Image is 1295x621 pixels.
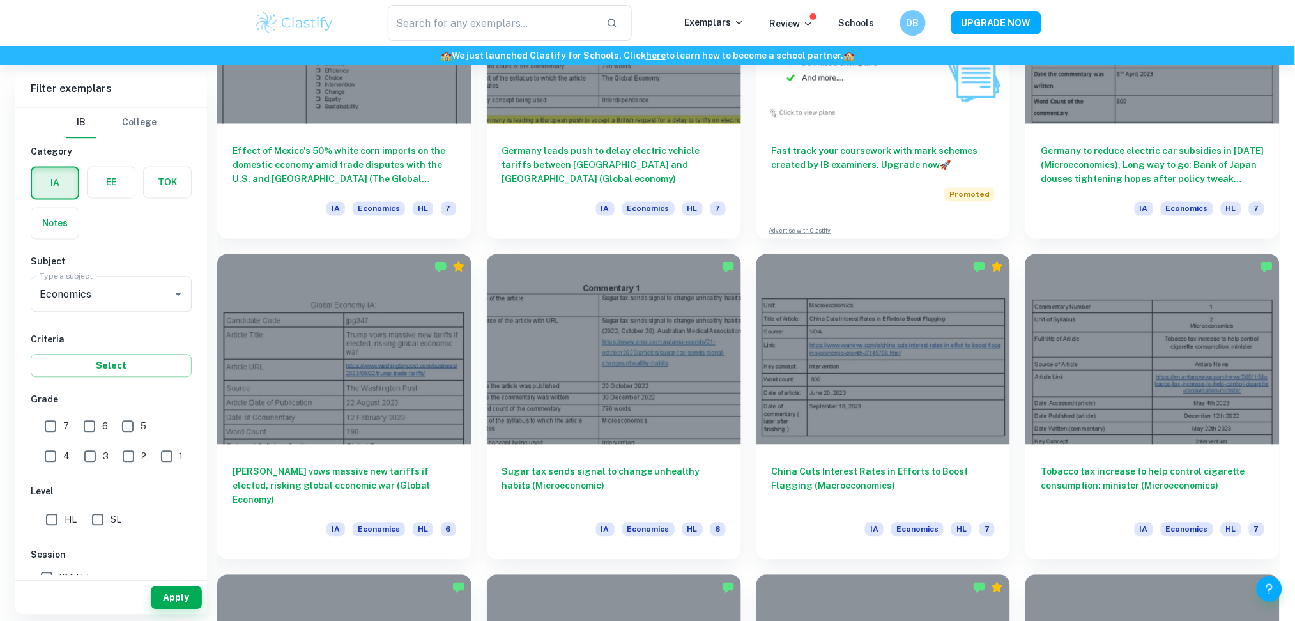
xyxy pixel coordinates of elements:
[979,523,995,537] span: 7
[102,420,108,434] span: 6
[722,581,735,594] img: Marked
[111,513,121,527] span: SL
[891,523,944,537] span: Economics
[233,144,456,187] h6: Effect of Mexico's 50% white corn imports on the domestic economy amid trade disputes with the U....
[843,50,854,61] span: 🏫
[1221,202,1241,216] span: HL
[441,50,452,61] span: 🏫
[31,548,192,562] h6: Session
[65,513,77,527] span: HL
[973,261,986,273] img: Marked
[1041,144,1264,187] h6: Germany to reduce electric car subsidies in [DATE] (Microeconomics), Long way to go: Bank of Japa...
[596,202,615,216] span: IA
[434,261,447,273] img: Marked
[710,202,726,216] span: 7
[31,145,192,159] h6: Category
[596,523,615,537] span: IA
[1261,261,1273,273] img: Marked
[63,420,69,434] span: 7
[622,523,675,537] span: Economics
[452,581,465,594] img: Marked
[710,523,726,537] span: 6
[646,50,666,61] a: here
[772,465,995,507] h6: China Cuts Interest Rates in Efforts to Boost Flagging (Macroeconomics)
[151,586,202,609] button: Apply
[388,5,597,41] input: Search for any exemplars...
[441,523,456,537] span: 6
[865,523,884,537] span: IA
[991,581,1004,594] div: Premium
[900,10,926,36] button: DB
[991,261,1004,273] div: Premium
[1249,202,1264,216] span: 7
[122,108,157,139] button: College
[66,108,96,139] button: IB
[940,160,951,171] span: 🚀
[31,333,192,347] h6: Criteria
[1161,202,1213,216] span: Economics
[452,261,465,273] div: Premium
[40,271,93,282] label: Type a subject
[944,188,995,202] span: Promoted
[722,261,735,273] img: Marked
[770,17,813,31] p: Review
[413,202,433,216] span: HL
[1135,523,1153,537] span: IA
[1135,202,1153,216] span: IA
[353,523,405,537] span: Economics
[413,523,433,537] span: HL
[59,571,89,585] span: [DATE]
[1025,254,1280,560] a: Tobacco tax increase to help control cigarette consumption: minister (Microeconomics)IAEconomicsHL7
[31,485,192,499] h6: Level
[144,167,191,198] button: TOK
[487,254,741,560] a: Sugar tax sends signal to change unhealthy habits (Microeconomic)IAEconomicsHL6
[63,450,70,464] span: 4
[233,465,456,507] h6: [PERSON_NAME] vows massive new tariffs if elected, risking global economic war (Global Economy)
[1221,523,1241,537] span: HL
[622,202,675,216] span: Economics
[951,11,1041,34] button: UPGRADE NOW
[756,254,1011,560] a: China Cuts Interest Rates in Efforts to Boost Flagging (Macroeconomics)IAEconomicsHL7
[1249,523,1264,537] span: 7
[31,355,192,378] button: Select
[1041,465,1264,507] h6: Tobacco tax increase to help control cigarette consumption: minister (Microeconomics)
[441,202,456,216] span: 7
[973,581,986,594] img: Marked
[31,255,192,269] h6: Subject
[141,450,146,464] span: 2
[88,167,135,198] button: EE
[1161,523,1213,537] span: Economics
[1257,576,1282,602] button: Help and Feedback
[353,202,405,216] span: Economics
[32,168,78,199] button: IA
[254,10,335,36] img: Clastify logo
[66,108,157,139] div: Filter type choice
[685,15,744,29] p: Exemplars
[951,523,972,537] span: HL
[31,393,192,407] h6: Grade
[141,420,146,434] span: 5
[502,465,726,507] h6: Sugar tax sends signal to change unhealthy habits (Microeconomic)
[169,286,187,303] button: Open
[682,202,703,216] span: HL
[103,450,109,464] span: 3
[15,72,207,107] h6: Filter exemplars
[326,523,345,537] span: IA
[682,523,703,537] span: HL
[502,144,726,187] h6: Germany leads push to delay electric vehicle tariffs between [GEOGRAPHIC_DATA] and [GEOGRAPHIC_DA...
[31,208,79,239] button: Notes
[326,202,345,216] span: IA
[772,144,995,172] h6: Fast track your coursework with mark schemes created by IB examiners. Upgrade now
[769,227,831,236] a: Advertise with Clastify
[180,450,183,464] span: 1
[3,49,1292,63] h6: We just launched Clastify for Schools. Click to learn how to become a school partner.
[839,18,875,28] a: Schools
[217,254,471,560] a: [PERSON_NAME] vows massive new tariffs if elected, risking global economic war (Global Economy)IA...
[905,16,920,30] h6: DB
